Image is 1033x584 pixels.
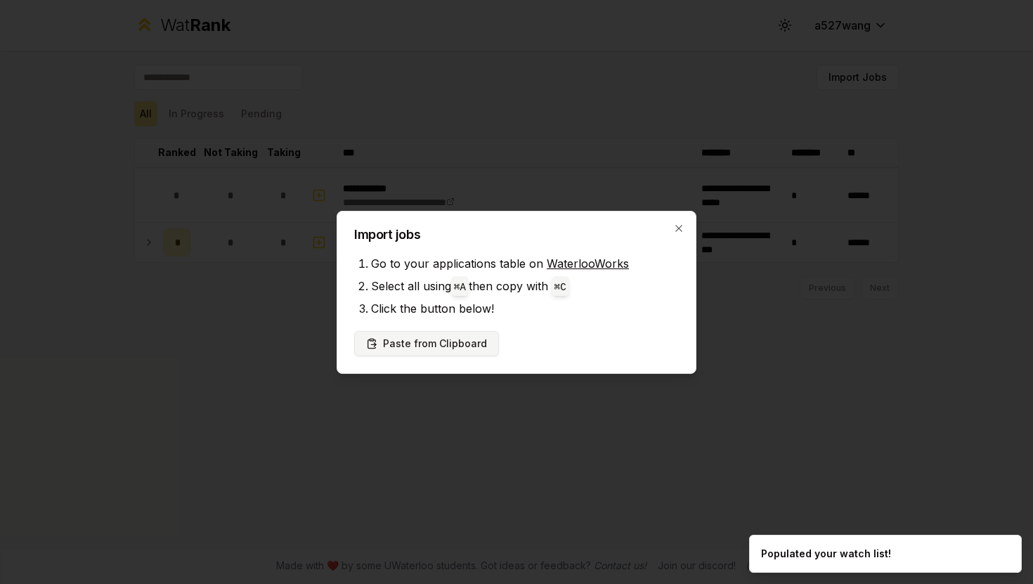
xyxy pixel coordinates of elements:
code: ⌘ C [554,282,566,293]
a: WaterlooWorks [547,257,629,271]
h2: Import jobs [354,228,679,241]
button: Paste from Clipboard [354,331,499,356]
li: Select all using then copy with [371,275,679,297]
li: Click the button below! [371,297,679,320]
code: ⌘ A [454,282,466,293]
li: Go to your applications table on [371,252,679,275]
